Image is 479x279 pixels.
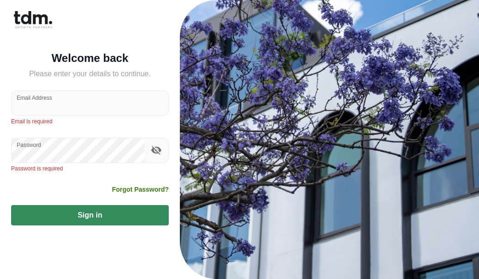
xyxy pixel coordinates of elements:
a: Forgot Password? [112,185,169,194]
label: Password [17,141,41,149]
button: Sign in [11,205,169,225]
button: toggle password visibility [148,142,164,158]
p: Password is required [11,164,169,174]
h5: Welcome back [11,54,169,63]
label: Email Address [17,94,52,102]
p: Email is required [11,117,169,127]
h5: Please enter your details to continue. [11,68,169,79]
